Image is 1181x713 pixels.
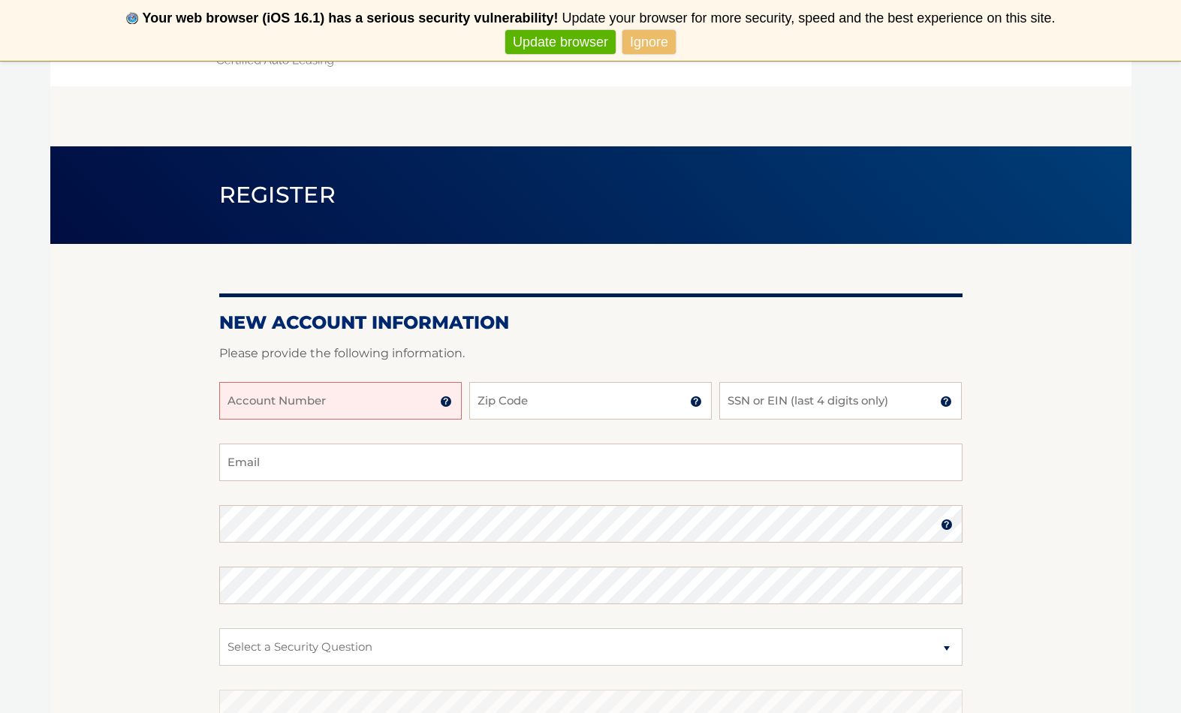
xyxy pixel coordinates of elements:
a: Update browser [505,30,616,55]
span: Register [219,181,336,209]
input: SSN or EIN (last 4 digits only) [719,382,962,420]
b: Your web browser (iOS 16.1) has a serious security vulnerability! [143,11,559,26]
span: Update your browser for more security, speed and the best experience on this site. [562,11,1055,26]
img: tooltip.svg [941,519,953,531]
p: Please provide the following information. [219,343,963,364]
img: tooltip.svg [440,396,452,408]
img: tooltip.svg [690,396,702,408]
input: Email [219,444,963,481]
h2: New Account Information [219,311,963,334]
input: Zip Code [469,382,712,420]
img: tooltip.svg [940,396,952,408]
input: Account Number [219,382,462,420]
a: Ignore [622,30,676,55]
